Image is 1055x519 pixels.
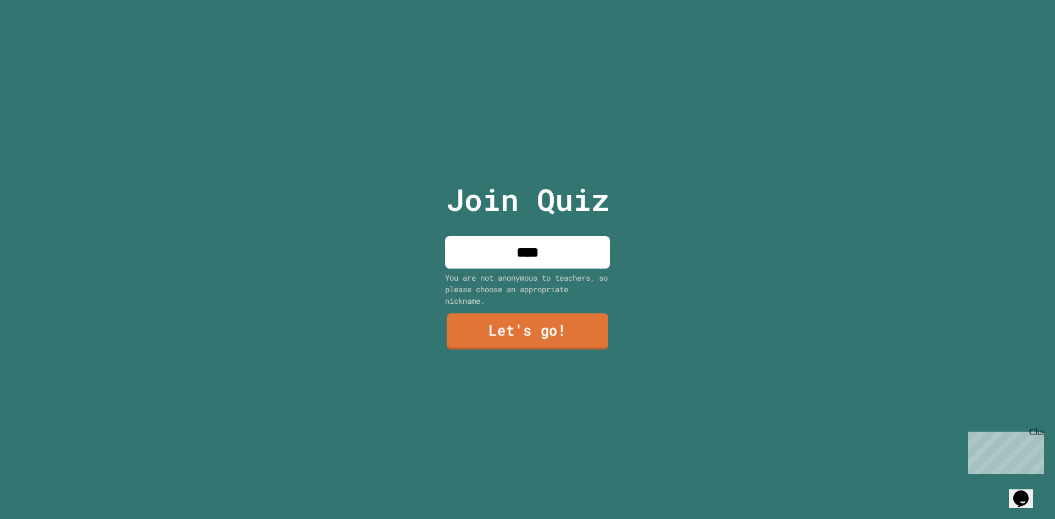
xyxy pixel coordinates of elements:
p: Join Quiz [446,177,609,222]
div: Chat with us now!Close [4,4,76,70]
div: You are not anonymous to teachers, so please choose an appropriate nickname. [445,272,610,306]
iframe: chat widget [964,427,1044,474]
a: Let's go! [447,314,608,350]
iframe: chat widget [1009,475,1044,508]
